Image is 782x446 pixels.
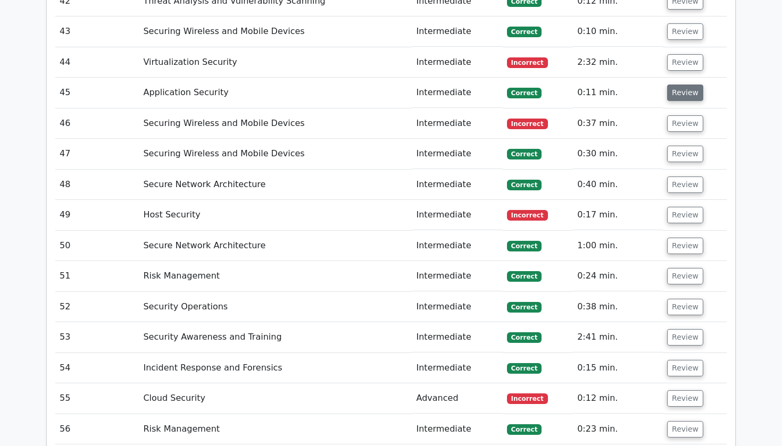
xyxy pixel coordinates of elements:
[139,47,412,78] td: Virtualization Security
[667,421,703,437] button: Review
[573,139,663,169] td: 0:30 min.
[412,322,503,352] td: Intermediate
[507,424,542,435] span: Correct
[507,88,542,98] span: Correct
[507,57,548,68] span: Incorrect
[667,329,703,346] button: Review
[412,16,503,47] td: Intermediate
[55,383,139,414] td: 55
[139,139,412,169] td: Securing Wireless and Mobile Devices
[667,176,703,193] button: Review
[507,393,548,404] span: Incorrect
[55,47,139,78] td: 44
[412,383,503,414] td: Advanced
[573,47,663,78] td: 2:32 min.
[667,390,703,407] button: Review
[139,200,412,230] td: Host Security
[55,414,139,444] td: 56
[667,85,703,101] button: Review
[507,149,542,159] span: Correct
[573,322,663,352] td: 2:41 min.
[412,261,503,291] td: Intermediate
[667,238,703,254] button: Review
[667,207,703,223] button: Review
[573,16,663,47] td: 0:10 min.
[507,302,542,313] span: Correct
[139,170,412,200] td: Secure Network Architecture
[55,108,139,139] td: 46
[507,180,542,190] span: Correct
[507,119,548,129] span: Incorrect
[573,292,663,322] td: 0:38 min.
[139,383,412,414] td: Cloud Security
[573,414,663,444] td: 0:23 min.
[55,292,139,322] td: 52
[573,231,663,261] td: 1:00 min.
[507,210,548,221] span: Incorrect
[139,292,412,322] td: Security Operations
[55,322,139,352] td: 53
[55,78,139,108] td: 45
[573,78,663,108] td: 0:11 min.
[667,268,703,284] button: Review
[573,383,663,414] td: 0:12 min.
[507,363,542,374] span: Correct
[412,231,503,261] td: Intermediate
[412,47,503,78] td: Intermediate
[139,231,412,261] td: Secure Network Architecture
[573,261,663,291] td: 0:24 min.
[507,332,542,343] span: Correct
[573,170,663,200] td: 0:40 min.
[412,139,503,169] td: Intermediate
[139,78,412,108] td: Application Security
[507,271,542,282] span: Correct
[412,414,503,444] td: Intermediate
[573,200,663,230] td: 0:17 min.
[667,146,703,162] button: Review
[412,170,503,200] td: Intermediate
[412,353,503,383] td: Intermediate
[573,353,663,383] td: 0:15 min.
[667,54,703,71] button: Review
[667,115,703,132] button: Review
[55,261,139,291] td: 51
[667,360,703,376] button: Review
[55,170,139,200] td: 48
[667,299,703,315] button: Review
[55,16,139,47] td: 43
[412,108,503,139] td: Intermediate
[507,241,542,251] span: Correct
[667,23,703,40] button: Review
[55,231,139,261] td: 50
[139,414,412,444] td: Risk Management
[139,322,412,352] td: Security Awareness and Training
[55,200,139,230] td: 49
[139,261,412,291] td: Risk Management
[55,139,139,169] td: 47
[139,16,412,47] td: Securing Wireless and Mobile Devices
[412,78,503,108] td: Intermediate
[573,108,663,139] td: 0:37 min.
[139,108,412,139] td: Securing Wireless and Mobile Devices
[55,353,139,383] td: 54
[412,292,503,322] td: Intermediate
[412,200,503,230] td: Intermediate
[139,353,412,383] td: Incident Response and Forensics
[507,27,542,37] span: Correct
